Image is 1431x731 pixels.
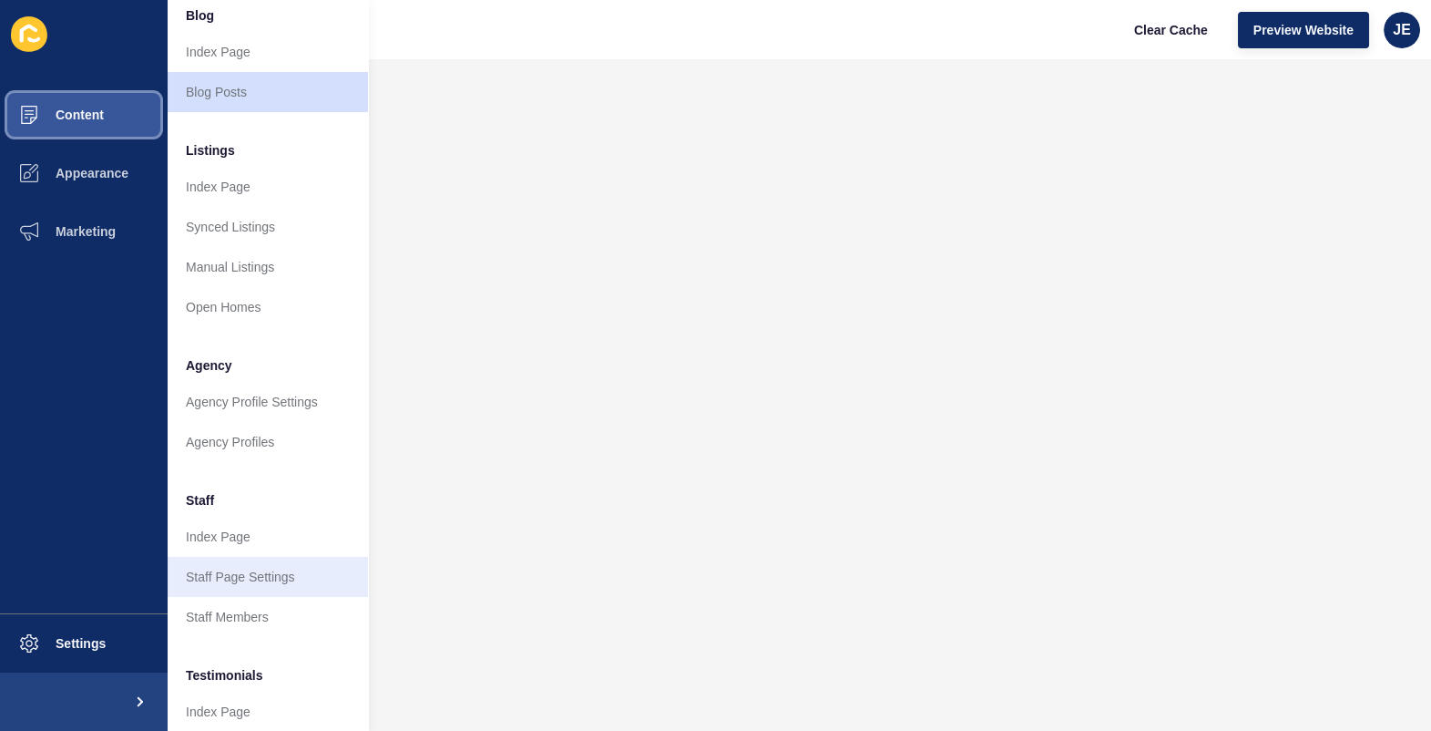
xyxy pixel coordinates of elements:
span: Staff [186,491,214,510]
span: Agency [186,356,232,375]
span: JE [1393,21,1411,39]
a: Agency Profiles [168,422,368,462]
a: Manual Listings [168,247,368,287]
span: Listings [186,141,235,160]
span: Preview Website [1253,21,1354,39]
span: Clear Cache [1134,21,1208,39]
button: Preview Website [1238,12,1369,48]
button: Clear Cache [1119,12,1223,48]
a: Agency Profile Settings [168,382,368,422]
a: Staff Members [168,597,368,637]
a: Index Page [168,517,368,557]
span: Blog [186,6,214,25]
a: Synced Listings [168,207,368,247]
a: Staff Page Settings [168,557,368,597]
a: Open Homes [168,287,368,327]
a: Blog Posts [168,72,368,112]
a: Index Page [168,167,368,207]
span: Testimonials [186,666,263,685]
a: Index Page [168,32,368,72]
